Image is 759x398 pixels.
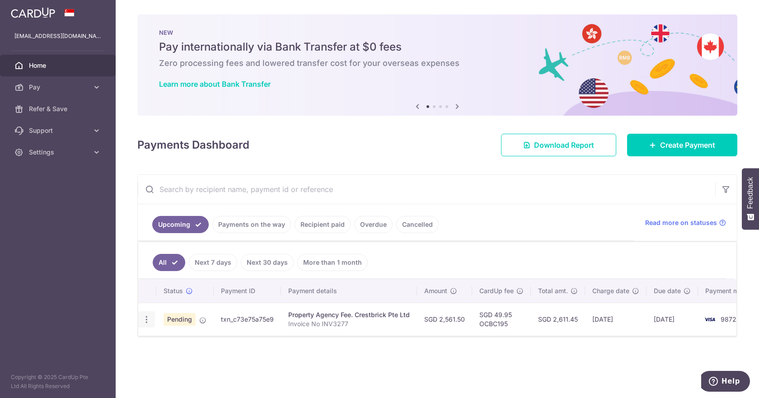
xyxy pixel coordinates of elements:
[417,303,472,336] td: SGD 2,561.50
[297,254,368,271] a: More than 1 month
[29,104,89,113] span: Refer & Save
[742,168,759,229] button: Feedback - Show survey
[645,218,726,227] a: Read more on statuses
[746,177,754,209] span: Feedback
[189,254,237,271] a: Next 7 days
[479,286,514,295] span: CardUp fee
[501,134,616,156] a: Download Report
[354,216,393,233] a: Overdue
[152,216,209,233] a: Upcoming
[164,313,196,326] span: Pending
[538,286,568,295] span: Total amt.
[396,216,439,233] a: Cancelled
[214,279,281,303] th: Payment ID
[281,279,417,303] th: Payment details
[153,254,185,271] a: All
[288,310,410,319] div: Property Agency Fee. Crestbrick Pte Ltd
[585,303,647,336] td: [DATE]
[159,40,716,54] h5: Pay internationally via Bank Transfer at $0 fees
[212,216,291,233] a: Payments on the way
[29,61,89,70] span: Home
[472,303,531,336] td: SGD 49.95 OCBC195
[424,286,447,295] span: Amount
[14,32,101,41] p: [EMAIL_ADDRESS][DOMAIN_NAME]
[11,7,55,18] img: CardUp
[159,80,271,89] a: Learn more about Bank Transfer
[654,286,681,295] span: Due date
[701,371,750,393] iframe: Opens a widget where you can find more information
[647,303,698,336] td: [DATE]
[138,175,715,204] input: Search by recipient name, payment id or reference
[645,218,717,227] span: Read more on statuses
[531,303,585,336] td: SGD 2,611.45
[214,303,281,336] td: txn_c73e75a75e9
[159,29,716,36] p: NEW
[721,315,736,323] span: 9872
[137,14,737,116] img: Bank transfer banner
[241,254,294,271] a: Next 30 days
[137,137,249,153] h4: Payments Dashboard
[627,134,737,156] a: Create Payment
[29,148,89,157] span: Settings
[164,286,183,295] span: Status
[29,126,89,135] span: Support
[29,83,89,92] span: Pay
[295,216,351,233] a: Recipient paid
[592,286,629,295] span: Charge date
[660,140,715,150] span: Create Payment
[701,314,719,325] img: Bank Card
[534,140,594,150] span: Download Report
[159,58,716,69] h6: Zero processing fees and lowered transfer cost for your overseas expenses
[288,319,410,328] p: Invoice No INV3277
